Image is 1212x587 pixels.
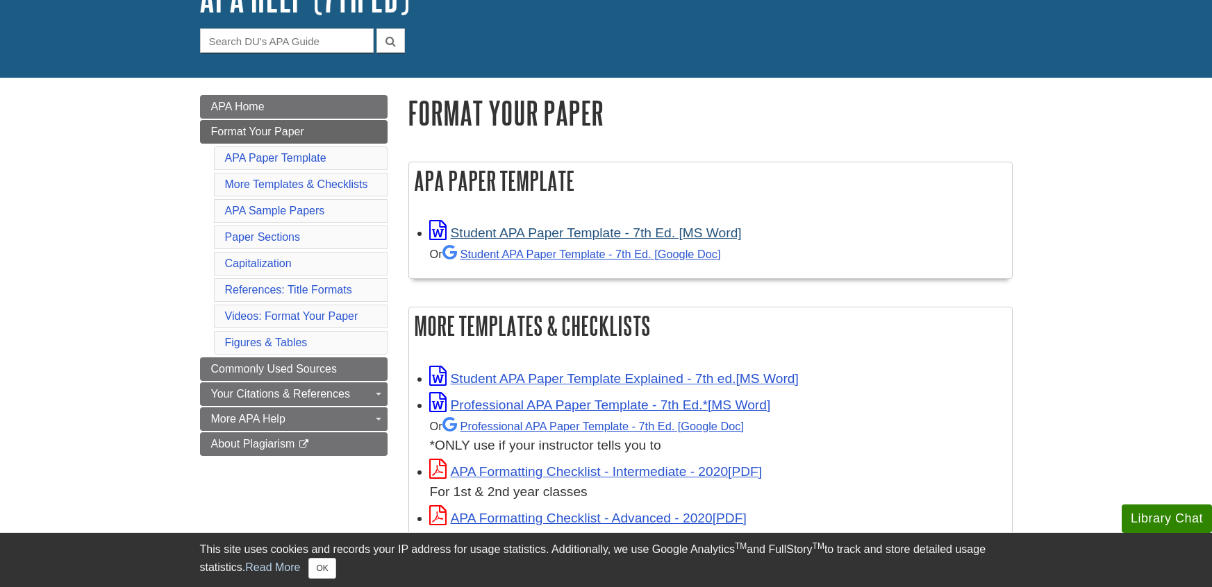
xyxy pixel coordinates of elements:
a: Videos: Format Your Paper [225,310,358,322]
a: Format Your Paper [200,120,388,144]
span: About Plagiarism [211,438,295,450]
span: Your Citations & References [211,388,350,400]
sup: TM [813,541,824,551]
h2: More Templates & Checklists [409,307,1012,344]
a: Paper Sections [225,231,301,243]
a: APA Home [200,95,388,119]
div: This site uses cookies and records your IP address for usage statistics. Additionally, we use Goo... [200,541,1013,579]
input: Search DU's APA Guide [200,28,374,53]
a: Commonly Used Sources [200,357,388,381]
a: Link opens in new window [430,226,742,240]
div: For 1st & 2nd year classes [430,482,1005,502]
div: For 3rd & 4th year classes [430,528,1005,548]
span: Commonly Used Sources [211,363,337,375]
a: Link opens in new window [430,371,799,386]
a: More APA Help [200,407,388,431]
small: Or [430,248,721,260]
h1: Format Your Paper [408,95,1013,130]
a: Figures & Tables [225,337,308,348]
a: About Plagiarism [200,432,388,456]
small: Or [430,420,744,432]
span: APA Home [211,101,265,112]
a: APA Paper Template [225,152,326,164]
a: More Templates & Checklists [225,178,368,190]
div: Guide Page Menu [200,95,388,456]
span: More APA Help [211,413,285,425]
a: Link opens in new window [430,464,763,479]
a: Read More [245,561,300,573]
button: Close [308,558,335,579]
a: Link opens in new window [430,398,771,412]
a: Professional APA Paper Template - 7th Ed. [442,420,744,432]
a: Your Citations & References [200,382,388,406]
a: Student APA Paper Template - 7th Ed. [Google Doc] [442,248,721,260]
a: Link opens in new window [430,511,747,525]
a: References: Title Formats [225,284,352,296]
button: Library Chat [1122,504,1212,533]
a: APA Sample Papers [225,205,325,216]
span: Format Your Paper [211,126,304,137]
a: Capitalization [225,257,292,269]
i: This link opens in a new window [298,440,310,449]
sup: TM [735,541,747,551]
div: *ONLY use if your instructor tells you to [430,416,1005,457]
h2: APA Paper Template [409,162,1012,199]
